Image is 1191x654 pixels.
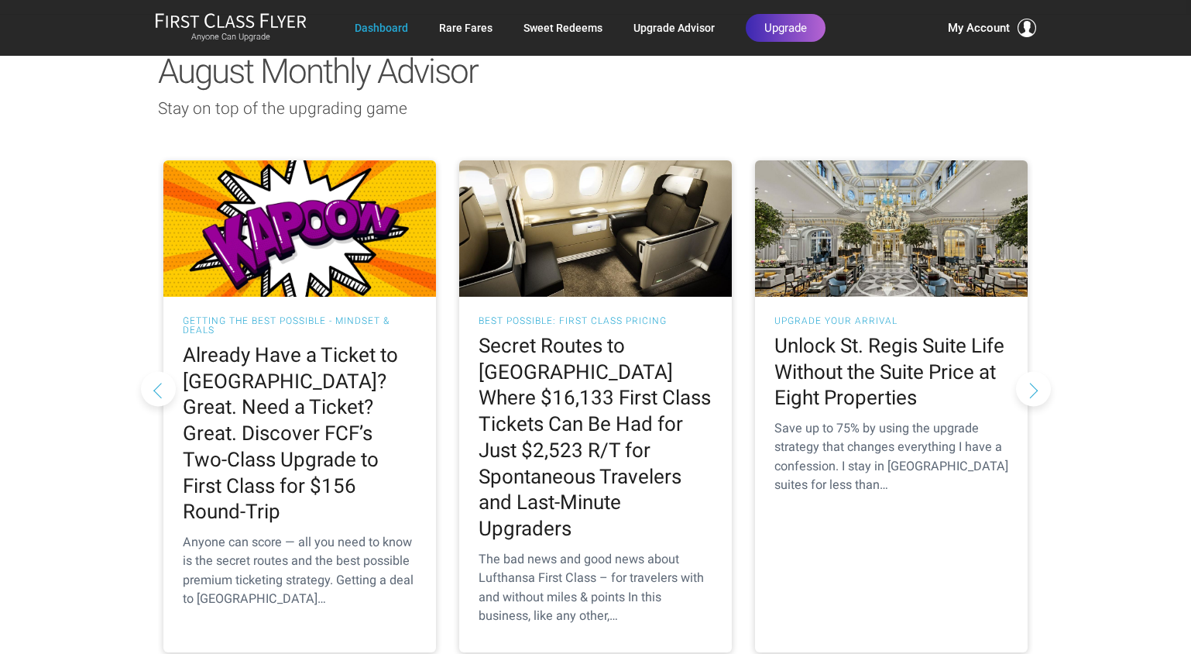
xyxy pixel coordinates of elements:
[155,12,307,29] img: First Class Flyer
[948,19,1010,37] span: My Account
[746,14,825,42] a: Upgrade
[479,316,712,325] h3: Best Possible: First Class Pricing
[774,419,1008,494] div: Save up to 75% by using the upgrade strategy that changes everything I have a confession. I stay ...
[355,14,408,42] a: Dashboard
[158,99,407,118] span: Stay on top of the upgrading game
[183,533,417,608] div: Anyone can score — all you need to know is the secret routes and the best possible premium ticket...
[948,19,1036,37] button: My Account
[155,32,307,43] small: Anyone Can Upgrade
[774,316,1008,325] h3: Upgrade Your Arrival
[183,316,417,335] h3: Getting the Best Possible - Mindset & Deals
[479,333,712,542] h2: Secret Routes to [GEOGRAPHIC_DATA] Where $16,133 First Class Tickets Can Be Had for Just $2,523 R...
[774,333,1008,411] h2: Unlock St. Regis Suite Life Without the Suite Price at Eight Properties
[523,14,602,42] a: Sweet Redeems
[183,342,417,525] h2: Already Have a Ticket to [GEOGRAPHIC_DATA]? Great. Need a Ticket? Great. Discover FCF’s Two-Class...
[163,160,436,652] a: Getting the Best Possible - Mindset & Deals Already Have a Ticket to [GEOGRAPHIC_DATA]? Great. Ne...
[459,160,732,652] a: Best Possible: First Class Pricing Secret Routes to [GEOGRAPHIC_DATA] Where $16,133 First Class T...
[633,14,715,42] a: Upgrade Advisor
[141,371,176,406] button: Previous slide
[439,14,493,42] a: Rare Fares
[755,160,1028,652] a: Upgrade Your Arrival Unlock St. Regis Suite Life Without the Suite Price at Eight Properties Save...
[158,51,478,91] span: August Monthly Advisor
[1016,371,1051,406] button: Next slide
[479,550,712,625] div: The bad news and good news about Lufthansa First Class – for travelers with and without miles & p...
[155,12,307,43] a: First Class FlyerAnyone Can Upgrade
